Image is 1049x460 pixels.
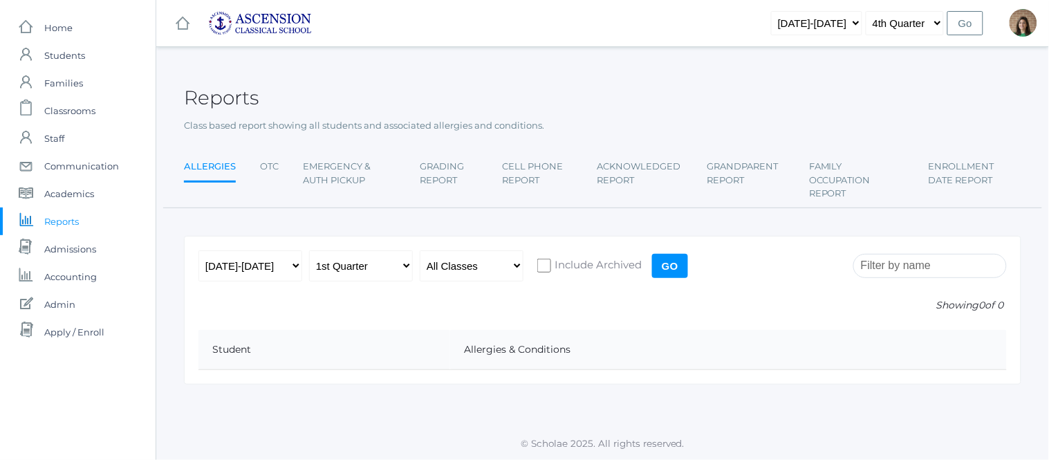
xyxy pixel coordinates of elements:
a: Family Occupation Report [809,153,904,208]
span: Staff [44,125,64,152]
th: Allergies & Conditions [450,330,1007,370]
p: © Scholae 2025. All rights reserved. [156,436,1049,450]
span: Students [44,42,85,69]
a: Enrollment Date Report [929,153,1021,194]
div: Jenna Adams [1010,9,1037,37]
span: Apply / Enroll [44,318,104,346]
input: Filter by name [853,254,1007,278]
a: Acknowledged Report [597,153,683,194]
h2: Reports [184,87,259,109]
span: Admissions [44,235,96,263]
span: Home [44,14,73,42]
span: Include Archived [551,257,642,275]
a: Cell Phone Report [503,153,573,194]
a: Allergies [184,153,236,183]
span: Classrooms [44,97,95,125]
img: ascension-logo-blue-113fc29133de2fb5813e50b71547a291c5fdb7962bf76d49838a2a14a36269ea.jpg [208,11,312,35]
input: Go [652,254,688,278]
p: Showing of 0 [198,298,1007,313]
span: Accounting [44,263,97,291]
span: Admin [44,291,75,318]
a: Grading Report [420,153,479,194]
span: 0 [979,299,985,311]
th: Student [198,330,450,370]
input: Include Archived [537,259,551,273]
a: Grandparent Report [707,153,785,194]
span: Families [44,69,83,97]
span: Communication [44,152,119,180]
span: Academics [44,180,94,208]
input: Go [947,11,983,35]
a: OTC [260,153,279,181]
p: Class based report showing all students and associated allergies and conditions. [184,119,1021,133]
span: Reports [44,208,79,235]
a: Emergency & Auth Pickup [303,153,396,194]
